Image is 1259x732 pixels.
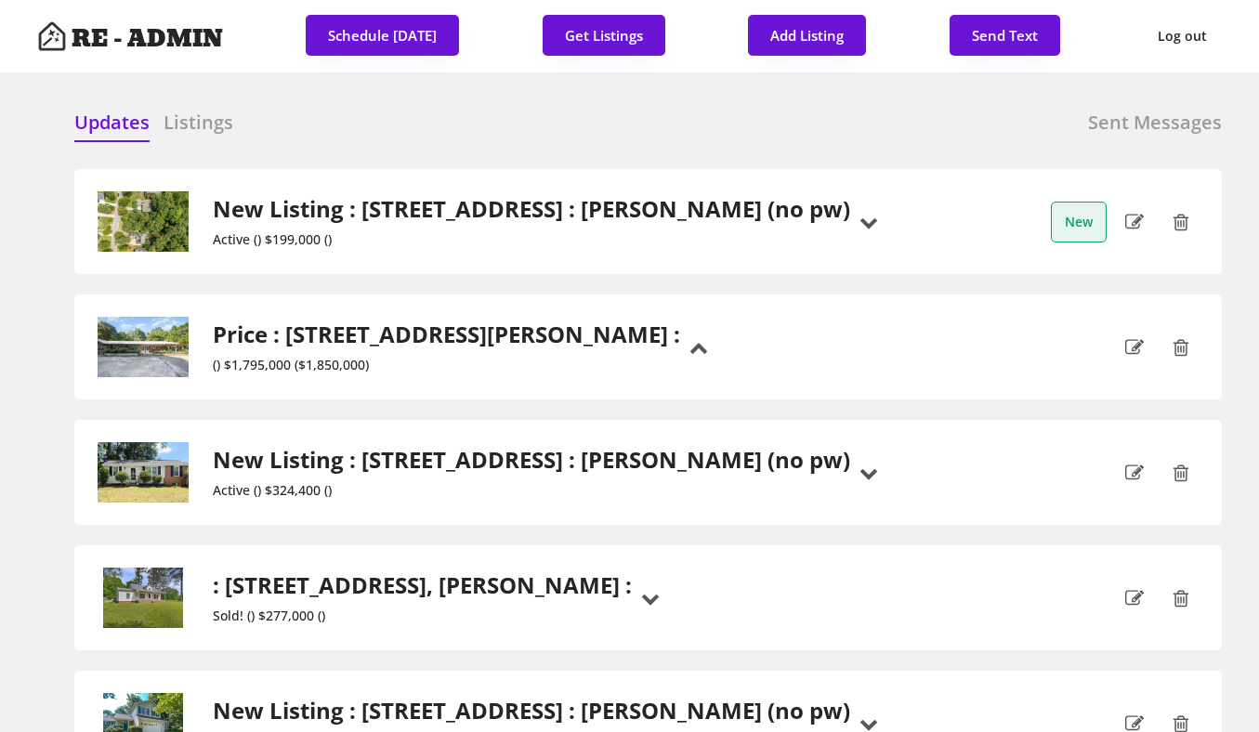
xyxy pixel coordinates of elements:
h4: RE - ADMIN [72,27,223,51]
div: Active () $199,000 () [213,232,850,248]
h2: : [STREET_ADDRESS], [PERSON_NAME] : [213,572,632,599]
img: b5aa7e4add88c0ccbfb14c293ddd0d5c-cc_ft_1536.webp [97,568,190,628]
img: Artboard%201%20copy%203.svg [37,21,67,51]
button: Schedule [DATE] [306,15,459,56]
h2: New Listing : [STREET_ADDRESS] : [PERSON_NAME] (no pw) [213,447,850,474]
h2: New Listing : [STREET_ADDRESS] : [PERSON_NAME] (no pw) [213,196,850,223]
img: 20250805164610280152000000-o.jpg [97,442,190,503]
h6: Listings [164,110,233,136]
div: Sold! () $277,000 () [213,608,632,624]
img: 20250522134628364911000000-o.jpg [97,317,190,377]
div: () $1,795,000 ($1,850,000) [213,358,680,373]
button: Log out [1143,15,1222,58]
div: Active () $324,400 () [213,483,850,499]
button: New [1051,202,1107,242]
button: Get Listings [543,15,665,56]
h6: Updates [74,110,150,136]
img: 20250813144040334515000000-o.jpg [97,191,190,252]
h2: Price : [STREET_ADDRESS][PERSON_NAME] : [213,321,680,348]
h2: New Listing : [STREET_ADDRESS] : [PERSON_NAME] (no pw) [213,698,850,725]
button: Add Listing [748,15,866,56]
button: Send Text [950,15,1060,56]
h6: Sent Messages [1088,110,1222,136]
